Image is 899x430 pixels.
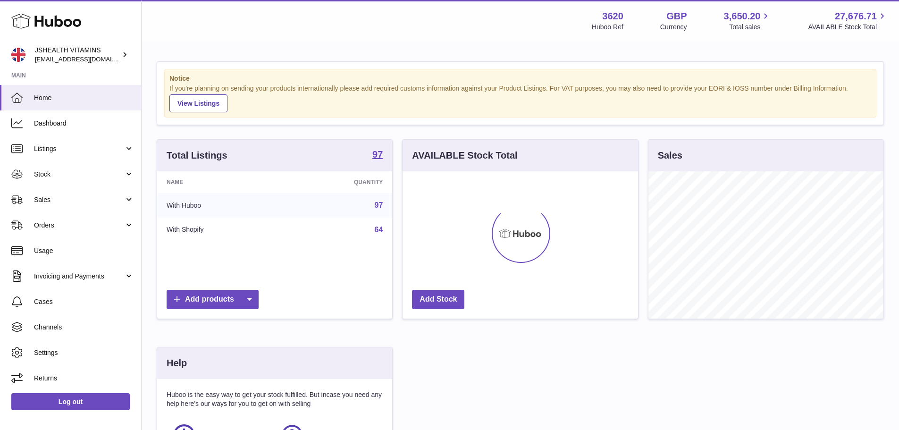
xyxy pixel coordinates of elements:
[35,46,120,64] div: JSHEALTH VITAMINS
[157,193,284,218] td: With Huboo
[372,150,383,161] a: 97
[412,149,517,162] h3: AVAILABLE Stock Total
[412,290,464,309] a: Add Stock
[808,10,888,32] a: 27,676.71 AVAILABLE Stock Total
[284,171,393,193] th: Quantity
[167,149,227,162] h3: Total Listings
[375,201,383,209] a: 97
[34,323,134,332] span: Channels
[157,218,284,242] td: With Shopify
[169,74,871,83] strong: Notice
[34,272,124,281] span: Invoicing and Payments
[372,150,383,159] strong: 97
[169,94,227,112] a: View Listings
[729,23,771,32] span: Total sales
[835,10,877,23] span: 27,676.71
[34,195,124,204] span: Sales
[666,10,687,23] strong: GBP
[34,348,134,357] span: Settings
[34,221,124,230] span: Orders
[375,226,383,234] a: 64
[34,144,124,153] span: Listings
[724,10,772,32] a: 3,650.20 Total sales
[34,93,134,102] span: Home
[724,10,761,23] span: 3,650.20
[660,23,687,32] div: Currency
[34,374,134,383] span: Returns
[592,23,623,32] div: Huboo Ref
[34,297,134,306] span: Cases
[167,390,383,408] p: Huboo is the easy way to get your stock fulfilled. But incase you need any help here's our ways f...
[808,23,888,32] span: AVAILABLE Stock Total
[169,84,871,112] div: If you're planning on sending your products internationally please add required customs informati...
[34,170,124,179] span: Stock
[34,119,134,128] span: Dashboard
[11,48,25,62] img: internalAdmin-3620@internal.huboo.com
[167,290,259,309] a: Add products
[11,393,130,410] a: Log out
[34,246,134,255] span: Usage
[167,357,187,370] h3: Help
[35,55,139,63] span: [EMAIL_ADDRESS][DOMAIN_NAME]
[602,10,623,23] strong: 3620
[157,171,284,193] th: Name
[658,149,682,162] h3: Sales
